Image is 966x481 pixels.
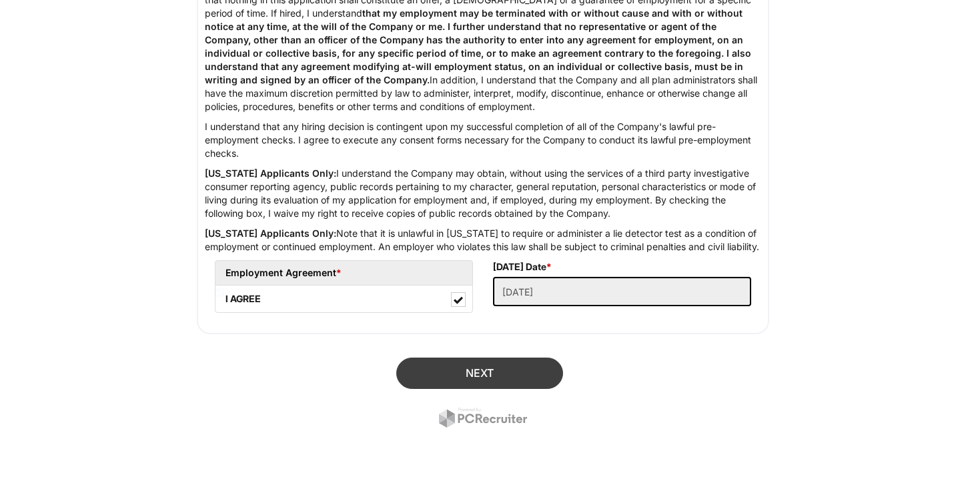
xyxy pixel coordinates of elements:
[396,358,563,389] button: Next
[215,286,472,312] label: I AGREE
[225,268,462,278] h5: Employment Agreement
[205,167,336,179] strong: [US_STATE] Applicants Only:
[205,227,761,254] p: Note that it is unlawful in [US_STATE] to require or administer a lie detector test as a conditio...
[205,227,336,239] strong: [US_STATE] Applicants Only:
[493,260,552,274] label: [DATE] Date
[493,277,751,306] input: Today's Date
[205,167,761,220] p: I understand the Company may obtain, without using the services of a third party investigative co...
[205,120,761,160] p: I understand that any hiring decision is contingent upon my successful completion of all of the C...
[205,7,751,85] strong: that my employment may be terminated with or without cause and with or without notice at any time...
